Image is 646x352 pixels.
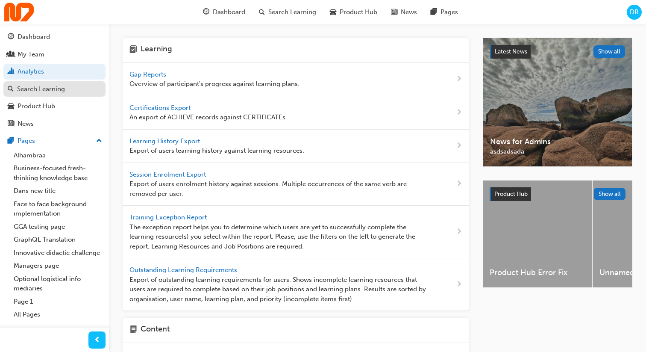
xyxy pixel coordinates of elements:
a: Product Hub [3,98,106,114]
span: prev-icon [94,335,100,346]
span: search-icon [8,86,14,93]
a: Innovative didactic challenge [10,246,106,260]
span: next-icon [456,279,462,290]
span: next-icon [456,179,462,189]
span: next-icon [456,74,462,85]
div: News [18,119,34,129]
a: Product Hub Error Fix [483,180,592,287]
span: page-icon [129,325,137,336]
span: The exception report helps you to determine which users are yet to successfully complete the lear... [129,222,429,251]
a: car-iconProduct Hub [323,3,384,21]
span: asdsadsada [490,147,625,157]
span: search-icon [259,7,265,18]
span: guage-icon [203,7,209,18]
img: Trak [4,3,34,22]
span: Session Enrolment Export [129,171,208,178]
span: Export of users enrolment history against sessions. Multiple occurrences of the same verb are rem... [129,179,429,198]
a: Session Enrolment Export Export of users enrolment history against sessions. Multiple occurrences... [123,163,469,206]
div: Search Learning [17,84,65,94]
span: Overview of participant's progress against learning plans. [129,79,300,89]
span: Training Exception Report [129,213,208,221]
button: DashboardMy TeamAnalyticsSearch LearningProduct HubNews [3,27,106,133]
div: Pages [18,136,35,146]
span: News [401,7,417,17]
a: GGA testing page [10,220,106,234]
a: Managers page [10,259,106,272]
span: Outstanding Learning Requirements [129,266,239,274]
a: Training Exception Report The exception report helps you to determine which users are yet to succ... [123,206,469,258]
a: Latest NewsShow all [490,45,625,59]
a: Dashboard [3,29,106,45]
span: pages-icon [8,137,14,145]
div: Dashboard [18,32,50,42]
span: Pages [440,7,458,17]
span: Search Learning [268,7,316,17]
div: Product Hub [18,101,55,111]
span: pages-icon [431,7,437,18]
a: Search Learning [3,81,106,97]
button: DR [627,5,642,20]
a: Page 1 [10,295,106,308]
button: Show all [593,45,625,58]
span: News for Admins [490,137,625,147]
span: Dashboard [213,7,245,17]
a: news-iconNews [384,3,424,21]
span: guage-icon [8,33,14,41]
span: next-icon [456,141,462,151]
span: Product Hub [494,190,528,198]
a: pages-iconPages [424,3,465,21]
span: An export of ACHIEVE records against CERTIFICATEs. [129,112,287,122]
a: Analytics [3,64,106,80]
span: car-icon [8,103,14,110]
a: Certifications Export An export of ACHIEVE records against CERTIFICATEs.next-icon [123,96,469,130]
span: next-icon [456,227,462,237]
a: Alhambraa [10,149,106,162]
a: guage-iconDashboard [196,3,252,21]
span: Export of users learning history against learning resources. [129,146,304,156]
span: news-icon [391,7,397,18]
a: GraphQL Translation [10,233,106,246]
span: up-icon [96,136,102,147]
a: Gap Reports Overview of participant's progress against learning plans.next-icon [123,63,469,96]
span: Certifications Export [129,104,192,112]
a: My Team [3,47,106,62]
span: Product Hub Error Fix [490,268,585,278]
button: Pages [3,133,106,149]
a: Learning History Export Export of users learning history against learning resources.next-icon [123,130,469,163]
span: learning-icon [129,44,137,56]
a: Latest NewsShow allNews for Adminsasdsadsada [483,38,632,167]
span: next-icon [456,107,462,118]
a: Business-focused fresh-thinking knowledge base [10,162,106,184]
a: Product HubShow all [490,187,625,201]
a: Face to face background implementation [10,198,106,220]
span: Product Hub [340,7,377,17]
a: News [3,116,106,132]
span: news-icon [8,120,14,128]
span: Export of outstanding learning requirements for users. Shows incomplete learning resources that u... [129,275,429,304]
h4: Learning [141,44,172,56]
span: Gap Reports [129,71,168,78]
a: All Pages [10,308,106,321]
h4: Content [141,325,170,336]
a: Outstanding Learning Requirements Export of outstanding learning requirements for users. Shows in... [123,258,469,311]
span: chart-icon [8,68,14,76]
span: Latest News [495,48,527,55]
a: search-iconSearch Learning [252,3,323,21]
div: My Team [18,50,44,59]
span: DR [630,7,639,17]
span: car-icon [330,7,336,18]
a: Optional logistical info-mediaries [10,272,106,295]
span: people-icon [8,51,14,59]
a: Dans new title [10,184,106,198]
button: Show all [594,188,626,200]
span: Learning History Export [129,137,202,145]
